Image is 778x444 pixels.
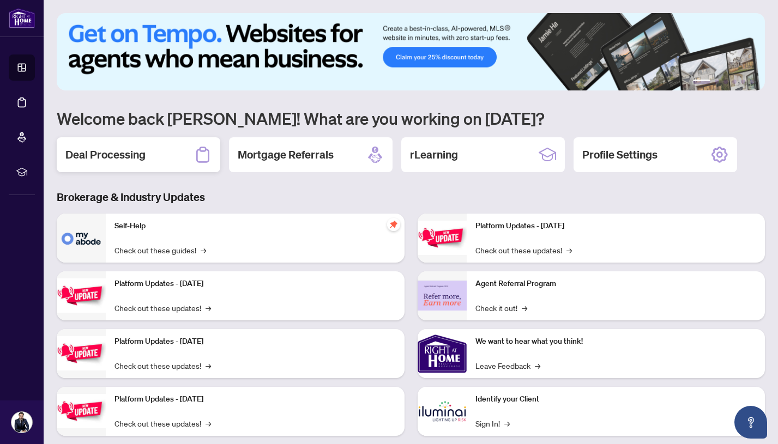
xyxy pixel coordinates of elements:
[741,80,745,84] button: 5
[723,80,728,84] button: 3
[522,302,527,314] span: →
[57,108,765,129] h1: Welcome back [PERSON_NAME]! What are you working on [DATE]?
[11,412,32,433] img: Profile Icon
[418,281,467,311] img: Agent Referral Program
[206,417,211,429] span: →
[57,13,765,90] img: Slide 0
[535,360,540,372] span: →
[475,336,757,348] p: We want to hear what you think!
[732,80,737,84] button: 4
[410,147,458,162] h2: rLearning
[475,244,572,256] a: Check out these updates!→
[114,302,211,314] a: Check out these updates!→
[114,360,211,372] a: Check out these updates!→
[693,80,710,84] button: 1
[114,244,206,256] a: Check out these guides!→
[206,360,211,372] span: →
[418,221,467,255] img: Platform Updates - June 23, 2025
[475,220,757,232] p: Platform Updates - [DATE]
[201,244,206,256] span: →
[715,80,719,84] button: 2
[206,302,211,314] span: →
[238,147,334,162] h2: Mortgage Referrals
[475,393,757,405] p: Identify your Client
[475,302,527,314] a: Check it out!→
[57,336,106,370] img: Platform Updates - July 21, 2025
[418,387,467,436] img: Identify your Client
[475,417,510,429] a: Sign In!→
[114,336,396,348] p: Platform Updates - [DATE]
[57,190,765,205] h3: Brokerage & Industry Updates
[582,147,658,162] h2: Profile Settings
[750,80,754,84] button: 6
[57,214,106,263] img: Self-Help
[65,147,146,162] h2: Deal Processing
[114,278,396,290] p: Platform Updates - [DATE]
[418,329,467,378] img: We want to hear what you think!
[387,218,400,231] span: pushpin
[114,393,396,405] p: Platform Updates - [DATE]
[114,220,396,232] p: Self-Help
[475,360,540,372] a: Leave Feedback→
[475,278,757,290] p: Agent Referral Program
[566,244,572,256] span: →
[57,394,106,428] img: Platform Updates - July 8, 2025
[9,8,35,28] img: logo
[734,406,767,439] button: Open asap
[114,417,211,429] a: Check out these updates!→
[57,278,106,313] img: Platform Updates - September 16, 2025
[504,417,510,429] span: →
